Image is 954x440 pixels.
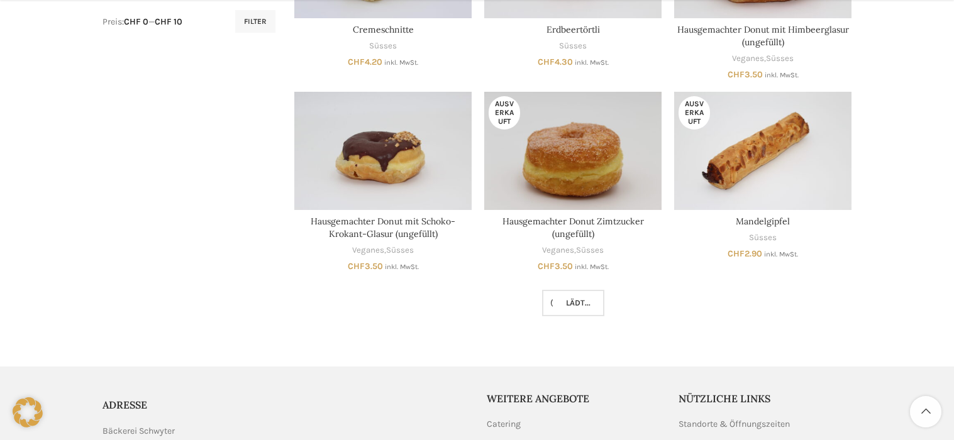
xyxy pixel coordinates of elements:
[732,53,764,65] a: Veganes
[487,418,522,431] a: Catering
[556,298,591,308] span: Lädt...
[674,92,851,210] a: Mandelgipfel
[484,92,662,210] a: Hausgemachter Donut Zimtzucker (ungefüllt)
[576,245,604,256] a: Süsses
[103,399,147,411] span: ADRESSE
[502,216,644,239] a: Hausgemachter Donut Zimtzucker (ungefüllt)
[348,57,382,67] bdi: 4.20
[384,58,418,67] small: inkl. MwSt.
[538,261,555,272] span: CHF
[487,392,660,405] h5: Weitere Angebote
[124,16,148,27] span: CHF 0
[235,10,275,33] button: Filter
[677,24,849,48] a: Hausgemachter Donut mit Himbeerglasur (ungefüllt)
[352,245,384,256] a: Veganes
[155,16,182,27] span: CHF 10
[386,245,414,256] a: Süsses
[348,57,365,67] span: CHF
[910,396,941,427] a: Scroll to top button
[575,263,609,271] small: inkl. MwSt.
[575,58,609,67] small: inkl. MwSt.
[765,71,799,79] small: inkl. MwSt.
[736,216,790,227] a: Mandelgipfel
[728,69,745,80] span: CHF
[294,92,472,210] a: Hausgemachter Donut mit Schoko-Krokant-Glasur (ungefüllt)
[294,245,472,256] div: ,
[353,24,414,35] a: Cremeschnitte
[728,248,745,259] span: CHF
[484,245,662,256] div: ,
[311,216,455,239] a: Hausgemachter Donut mit Schoko-Krokant-Glasur (ungefüllt)
[385,263,419,271] small: inkl. MwSt.
[538,57,555,67] span: CHF
[749,232,777,244] a: Süsses
[348,261,383,272] bdi: 3.50
[348,261,365,272] span: CHF
[103,424,175,438] span: Bäckerei Schwyter
[489,96,520,129] span: Ausverkauft
[103,16,182,28] div: Preis: —
[679,418,791,431] a: Standorte & Öffnungszeiten
[766,53,794,65] a: Süsses
[546,24,600,35] a: Erdbeertörtli
[538,57,573,67] bdi: 4.30
[764,250,798,258] small: inkl. MwSt.
[369,40,397,52] a: Süsses
[728,248,762,259] bdi: 2.90
[679,392,852,405] h5: Nützliche Links
[559,40,587,52] a: Süsses
[538,261,573,272] bdi: 3.50
[679,96,710,129] span: Ausverkauft
[542,245,574,256] a: Veganes
[674,53,851,65] div: ,
[728,69,763,80] bdi: 3.50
